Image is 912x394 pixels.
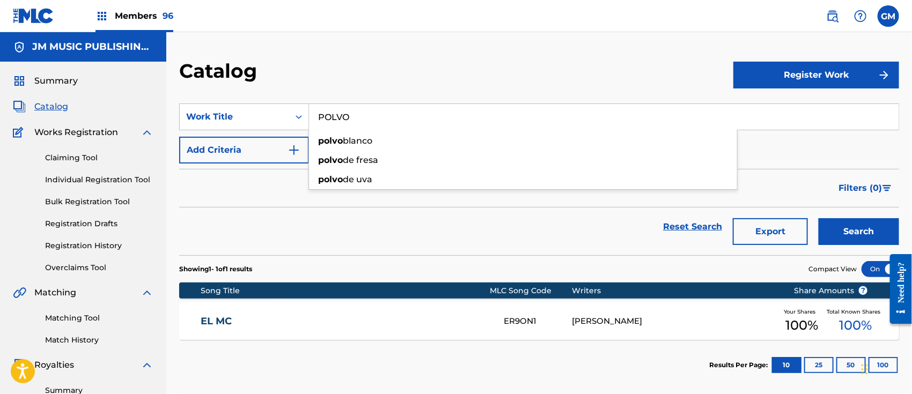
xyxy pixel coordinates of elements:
span: de uva [343,174,372,184]
span: Royalties [34,359,74,371]
img: help [854,10,867,23]
a: Registration History [45,240,153,251]
span: de fresa [343,155,378,165]
a: CatalogCatalog [13,100,68,113]
img: Catalog [13,100,26,113]
div: Help [850,5,871,27]
form: Search Form [179,103,899,255]
strong: polvo [318,136,343,146]
a: Overclaims Tool [45,262,153,273]
a: Match History [45,334,153,346]
span: Compact View [808,264,857,274]
div: Drag [862,353,868,385]
a: EL MC [201,315,489,328]
button: Register Work [733,62,899,88]
strong: polvo [318,155,343,165]
span: ? [859,286,867,295]
img: Works Registration [13,126,27,139]
button: Search [819,218,899,245]
div: ER9ON1 [504,315,572,328]
span: Total Known Shares [827,308,885,316]
div: Song Title [201,285,490,296]
img: expand [141,359,153,371]
span: Filters ( 0 ) [839,182,882,195]
div: User Menu [878,5,899,27]
p: Showing 1 - 1 of 1 results [179,264,252,274]
p: Results Per Page: [709,360,770,370]
img: 9d2ae6d4665cec9f34b9.svg [288,144,300,157]
img: Summary [13,75,26,87]
img: Top Rightsholders [95,10,108,23]
span: Share Amounts [794,285,868,296]
iframe: Resource Center [882,246,912,332]
a: Individual Registration Tool [45,174,153,185]
span: 96 [163,11,173,21]
button: 25 [804,357,834,373]
h5: JM MUSIC PUBLISHING INC. [32,41,153,53]
a: Registration Drafts [45,218,153,229]
a: Bulk Registration Tool [45,196,153,207]
button: 10 [772,357,801,373]
span: Catalog [34,100,68,113]
div: [PERSON_NAME] [572,315,777,328]
img: f7272a7cc735f4ea7f67.svg [878,69,891,81]
button: Add Criteria [179,137,309,163]
a: SummarySummary [13,75,78,87]
span: Your Shares [784,308,820,316]
img: MLC Logo [13,8,54,24]
img: search [826,10,839,23]
img: Matching [13,286,26,299]
img: Royalties [13,359,26,371]
img: expand [141,126,153,139]
span: blanco [343,136,372,146]
button: Filters (0) [832,175,899,202]
div: Work Title [186,110,283,123]
span: Members [115,10,173,22]
a: Reset Search [658,215,727,239]
div: MLC Song Code [490,285,572,296]
span: Matching [34,286,76,299]
iframe: Chat Widget [858,343,912,394]
span: Summary [34,75,78,87]
a: Claiming Tool [45,152,153,163]
a: Matching Tool [45,313,153,324]
img: filter [882,185,892,191]
h2: Catalog [179,59,262,83]
strong: polvo [318,174,343,184]
span: Works Registration [34,126,118,139]
span: 100 % [840,316,872,335]
button: Export [733,218,808,245]
span: 100 % [786,316,819,335]
img: expand [141,286,153,299]
div: Writers [572,285,777,296]
img: Accounts [13,41,26,54]
a: Public Search [822,5,843,27]
button: 50 [836,357,866,373]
